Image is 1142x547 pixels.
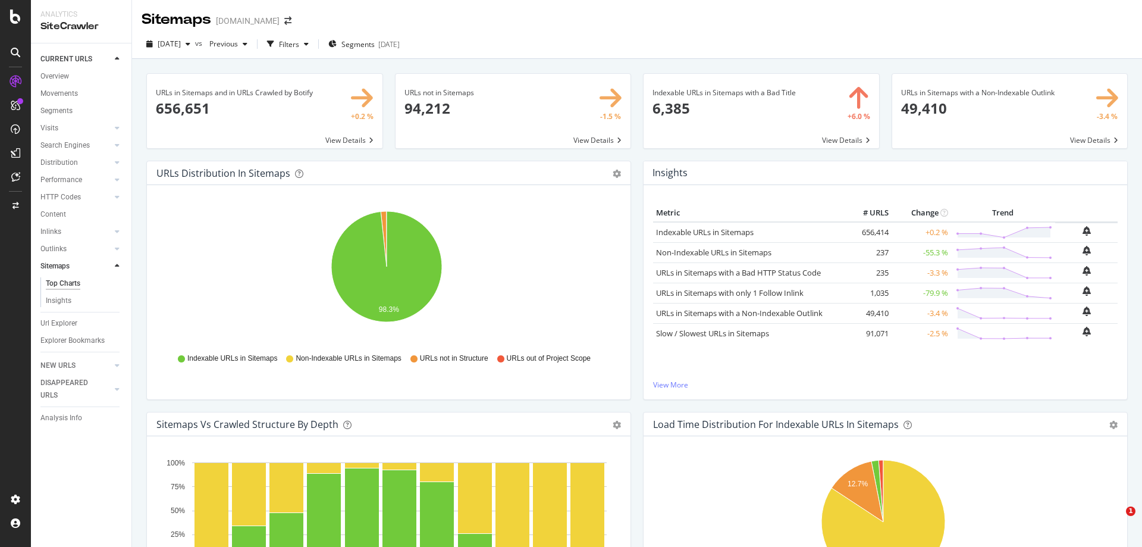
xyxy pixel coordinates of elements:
[1102,507,1130,535] iframe: Intercom live chat
[205,39,238,49] span: Previous
[40,377,101,402] div: DISAPPEARED URLS
[40,10,122,20] div: Analytics
[40,360,111,372] a: NEW URLS
[1083,307,1091,316] div: bell-plus
[46,277,123,290] a: Top Charts
[40,174,82,186] div: Performance
[40,122,58,135] div: Visits
[40,412,123,424] a: Analysis Info
[324,35,404,54] button: Segments[DATE]
[46,277,80,290] div: Top Charts
[613,170,621,178] div: gear
[892,204,951,222] th: Change
[40,139,90,152] div: Search Engines
[40,226,111,238] a: Inlinks
[1083,266,1091,276] div: bell-plus
[656,267,821,278] a: URLs in Sitemaps with a Bad HTTP Status Code
[40,317,123,330] a: Url Explorer
[1083,226,1091,236] div: bell-plus
[171,531,185,539] text: 25%
[195,38,205,48] span: vs
[1083,246,1091,255] div: bell-plus
[40,377,111,402] a: DISAPPEARED URLS
[844,242,892,262] td: 237
[296,354,401,364] span: Non-Indexable URLs in Sitemaps
[613,421,621,429] div: gear
[40,53,111,65] a: CURRENT URLS
[844,283,892,303] td: 1,035
[653,380,1118,390] a: View More
[171,483,185,491] text: 75%
[1083,286,1091,296] div: bell-plus
[167,459,185,467] text: 100%
[158,39,181,49] span: 2025 Sep. 26th
[40,20,122,33] div: SiteCrawler
[1083,327,1091,336] div: bell-plus
[420,354,488,364] span: URLs not in Structure
[40,360,76,372] div: NEW URLS
[40,122,111,135] a: Visits
[40,208,123,221] a: Content
[40,87,123,100] a: Movements
[40,208,66,221] div: Content
[653,418,899,430] div: Load Time Distribution for Indexable URLs in Sitemaps
[40,174,111,186] a: Performance
[40,105,123,117] a: Segments
[40,317,77,330] div: Url Explorer
[848,480,868,489] text: 12.7%
[892,262,951,283] td: -3.3 %
[205,35,252,54] button: Previous
[1126,507,1135,516] span: 1
[844,204,892,222] th: # URLS
[40,412,82,424] div: Analysis Info
[142,10,211,30] div: Sitemaps
[40,260,111,273] a: Sitemaps
[844,303,892,323] td: 49,410
[40,335,123,347] a: Explorer Bookmarks
[40,226,61,238] div: Inlinks
[656,227,754,237] a: Indexable URLs in Sitemaps
[892,303,951,323] td: -3.4 %
[40,53,92,65] div: CURRENT URLS
[892,222,951,243] td: +0.2 %
[40,70,69,83] div: Overview
[279,39,299,49] div: Filters
[844,262,892,283] td: 235
[892,242,951,262] td: -55.3 %
[156,418,338,430] div: Sitemaps vs Crawled Structure by Depth
[656,287,804,298] a: URLs in Sitemaps with only 1 Follow Inlink
[40,87,78,100] div: Movements
[40,260,70,273] div: Sitemaps
[216,15,280,27] div: [DOMAIN_NAME]
[844,222,892,243] td: 656,414
[46,295,123,307] a: Insights
[284,17,291,25] div: arrow-right-arrow-left
[951,204,1055,222] th: Trend
[171,507,185,515] text: 50%
[40,139,111,152] a: Search Engines
[656,247,771,258] a: Non-Indexable URLs in Sitemaps
[40,243,111,255] a: Outlinks
[40,157,78,169] div: Distribution
[656,328,769,339] a: Slow / Slowest URLs in Sitemaps
[378,39,400,49] div: [DATE]
[40,191,111,204] a: HTTP Codes
[187,354,277,364] span: Indexable URLs in Sitemaps
[652,165,688,181] h4: Insights
[40,243,67,255] div: Outlinks
[653,204,844,222] th: Metric
[40,191,81,204] div: HTTP Codes
[379,306,399,314] text: 98.3%
[892,323,951,343] td: -2.5 %
[892,283,951,303] td: -79.9 %
[40,335,105,347] div: Explorer Bookmarks
[156,167,290,179] div: URLs Distribution in Sitemaps
[1109,421,1118,429] div: gear
[341,39,375,49] span: Segments
[844,323,892,343] td: 91,071
[262,35,313,54] button: Filters
[40,105,73,117] div: Segments
[156,204,617,342] svg: A chart.
[142,35,195,54] button: [DATE]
